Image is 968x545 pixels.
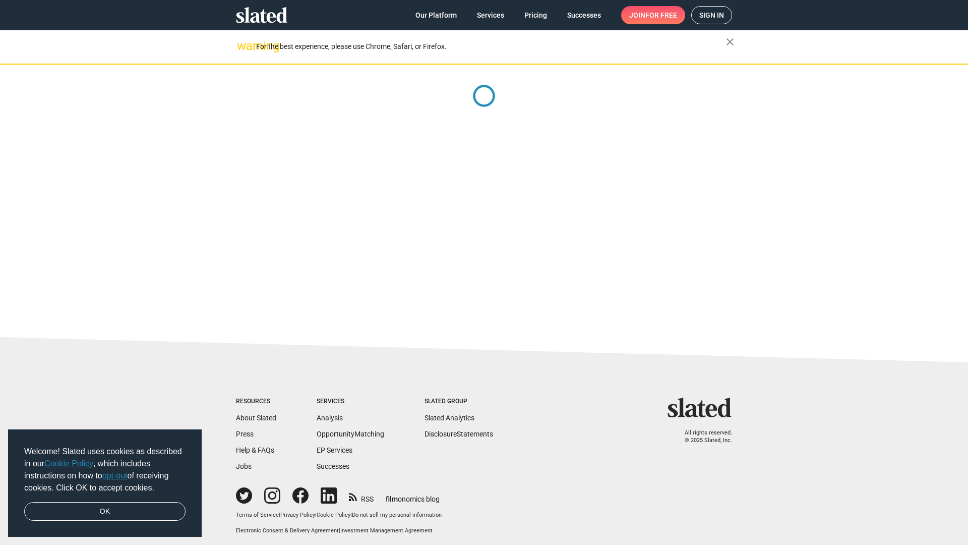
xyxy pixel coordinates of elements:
[352,512,442,519] button: Do not sell my personal information
[645,6,677,24] span: for free
[524,6,547,24] span: Pricing
[236,398,276,406] div: Resources
[724,36,736,48] mat-icon: close
[350,512,352,518] span: |
[559,6,609,24] a: Successes
[621,6,685,24] a: Joinfor free
[317,430,384,438] a: OpportunityMatching
[315,512,317,518] span: |
[237,40,249,52] mat-icon: warning
[102,471,128,480] a: opt-out
[691,6,732,24] a: Sign in
[317,446,352,454] a: EP Services
[425,430,493,438] a: DisclosureStatements
[44,459,93,468] a: Cookie Policy
[339,527,340,534] span: |
[236,414,276,422] a: About Slated
[386,495,398,503] span: film
[8,429,202,537] div: cookieconsent
[629,6,677,24] span: Join
[386,486,440,504] a: filmonomics blog
[415,6,457,24] span: Our Platform
[280,512,315,518] a: Privacy Policy
[279,512,280,518] span: |
[674,429,732,444] p: All rights reserved. © 2025 Slated, Inc.
[425,414,474,422] a: Slated Analytics
[236,446,274,454] a: Help & FAQs
[516,6,555,24] a: Pricing
[317,398,384,406] div: Services
[317,512,350,518] a: Cookie Policy
[340,527,433,534] a: Investment Management Agreement
[317,462,349,470] a: Successes
[24,446,186,494] span: Welcome! Slated uses cookies as described in our , which includes instructions on how to of recei...
[236,512,279,518] a: Terms of Service
[256,40,726,53] div: For the best experience, please use Chrome, Safari, or Firefox.
[425,398,493,406] div: Slated Group
[236,430,254,438] a: Press
[407,6,465,24] a: Our Platform
[236,462,252,470] a: Jobs
[349,488,374,504] a: RSS
[24,502,186,521] a: dismiss cookie message
[469,6,512,24] a: Services
[699,7,724,24] span: Sign in
[567,6,601,24] span: Successes
[477,6,504,24] span: Services
[317,414,343,422] a: Analysis
[236,527,339,534] a: Electronic Consent & Delivery Agreement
